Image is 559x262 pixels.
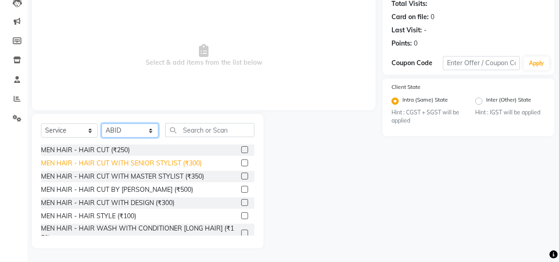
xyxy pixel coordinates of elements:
[414,39,417,48] div: 0
[391,58,443,68] div: Coupon Code
[424,26,427,35] div: -
[391,26,422,35] div: Last Visit:
[443,56,520,70] input: Enter Offer / Coupon Code
[431,12,434,22] div: 0
[41,159,202,168] div: MEN HAIR - HAIR CUT WITH SENIOR STYLIST (₹300)
[41,185,193,195] div: MEN HAIR - HAIR CUT BY [PERSON_NAME] (₹500)
[41,224,238,243] div: MEN HAIR - HAIR WASH WITH CONDITIONER [LONG HAIR] (₹150)
[41,10,366,101] span: Select & add items from the list below
[391,108,462,125] small: Hint : CGST + SGST will be applied
[391,12,429,22] div: Card on file:
[41,172,204,181] div: MEN HAIR - HAIR CUT WITH MASTER STYLIST (₹350)
[486,96,531,107] label: Inter (Other) State
[391,39,412,48] div: Points:
[402,96,448,107] label: Intra (Same) State
[41,211,136,221] div: MEN HAIR - HAIR STYLE (₹100)
[165,123,254,137] input: Search or Scan
[41,198,174,208] div: MEN HAIR - HAIR CUT WITH DESIGN (₹300)
[391,83,421,91] label: Client State
[523,57,549,70] button: Apply
[41,145,130,155] div: MEN HAIR - HAIR CUT (₹250)
[475,108,545,117] small: Hint : IGST will be applied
